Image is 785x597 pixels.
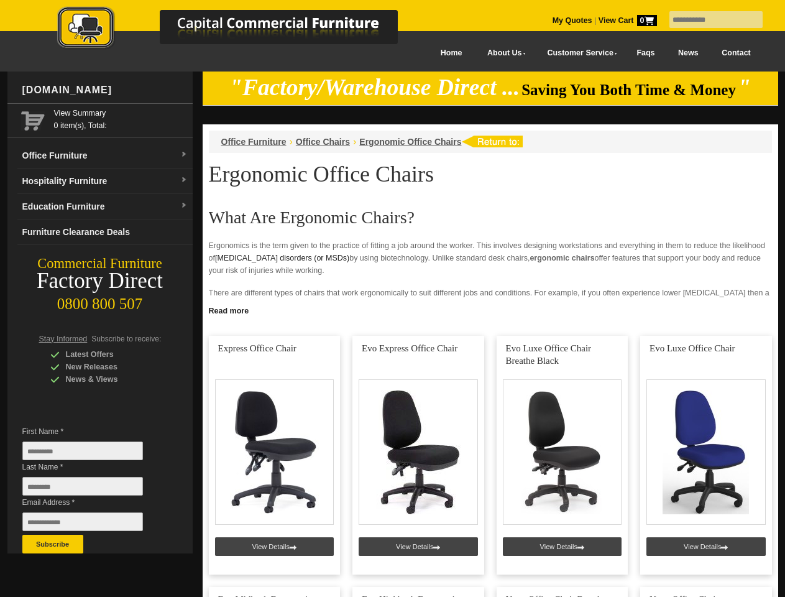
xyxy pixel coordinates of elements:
em: "Factory/Warehouse Direct ... [229,75,520,100]
a: Capital Commercial Furniture Logo [23,6,458,55]
p: There are different types of chairs that work ergonomically to suit different jobs and conditions... [209,287,772,312]
div: New Releases [50,361,168,373]
a: [MEDICAL_DATA] disorders (or MSDs) [215,254,349,262]
a: My Quotes [553,16,592,25]
div: [DOMAIN_NAME] [17,72,193,109]
a: Furniture Clearance Deals [17,220,193,245]
li: › [290,136,293,148]
a: Contact [710,39,762,67]
div: Factory Direct [7,272,193,290]
img: dropdown [180,177,188,184]
p: Ergonomics is the term given to the practice of fitting a job around the worker. This involves de... [209,239,772,277]
a: About Us [474,39,533,67]
div: News & Views [50,373,168,386]
a: View Cart0 [596,16,656,25]
a: Office Furnituredropdown [17,143,193,169]
a: Click to read more [203,302,778,317]
img: dropdown [180,202,188,210]
span: Stay Informed [39,335,88,343]
img: return to [461,136,523,147]
a: News [666,39,710,67]
a: Hospitality Furnituredropdown [17,169,193,194]
a: Education Furnituredropdown [17,194,193,220]
a: Faqs [625,39,667,67]
input: Email Address * [22,512,143,531]
em: " [738,75,751,100]
h1: Ergonomic Office Chairs [209,162,772,186]
div: 0800 800 507 [7,289,193,313]
span: First Name * [22,425,162,438]
a: Ergonomic Office Chairs [359,137,461,147]
strong: View Cart [599,16,657,25]
input: Last Name * [22,477,143,496]
input: First Name * [22,442,143,460]
a: Customer Service [533,39,625,67]
span: Email Address * [22,496,162,509]
img: Capital Commercial Furniture Logo [23,6,458,52]
strong: ergonomic chairs [530,254,594,262]
a: Office Chairs [296,137,350,147]
button: Subscribe [22,535,83,553]
span: 0 [637,15,657,26]
h2: What Are Ergonomic Chairs? [209,208,772,227]
a: Office Furniture [221,137,287,147]
a: View Summary [54,107,188,119]
span: Subscribe to receive: [91,335,161,343]
span: 0 item(s), Total: [54,107,188,130]
li: › [353,136,356,148]
img: dropdown [180,151,188,159]
div: Commercial Furniture [7,255,193,272]
span: Saving You Both Time & Money [521,81,736,98]
span: Last Name * [22,461,162,473]
div: Latest Offers [50,348,168,361]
